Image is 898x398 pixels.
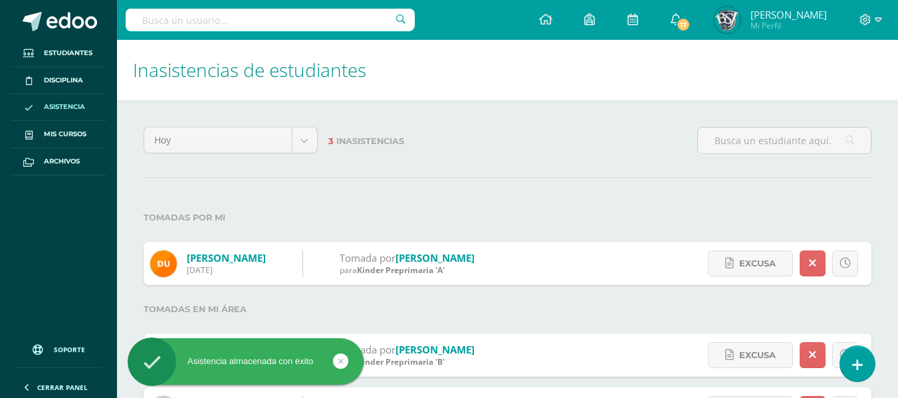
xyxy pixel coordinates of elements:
a: Asistencia [11,94,106,122]
div: para [340,356,475,367]
span: [PERSON_NAME] [750,8,827,21]
span: Asistencia [44,102,85,112]
a: Excusa [708,250,793,276]
span: Inasistencias [336,136,404,146]
a: Excusa [708,342,793,368]
a: Mis cursos [11,121,106,148]
img: 5a27d97d7e45eb5b7870a5c093aedd6a.png [150,250,177,277]
span: Hoy [154,128,282,153]
a: Disciplina [11,67,106,94]
label: Tomadas en mi área [144,296,871,323]
a: Hoy [144,128,317,153]
a: [PERSON_NAME] [395,251,475,264]
a: Soporte [16,332,101,364]
span: Excusa [739,251,776,276]
span: Excusa [739,343,776,367]
div: Asistencia almacenada con éxito [128,355,364,367]
div: [DATE] [187,264,266,276]
span: Kinder Preprimaria 'A' [357,264,445,276]
div: para [340,264,475,276]
span: Inasistencias de estudiantes [133,57,366,82]
span: Estudiantes [44,48,92,58]
span: 3 [328,136,334,146]
span: 17 [676,17,691,32]
img: 3fd003597c13ba8f79d60c6ace793a6e.png [714,7,740,33]
input: Busca un usuario... [126,9,415,31]
a: [PERSON_NAME] [187,251,266,264]
span: Kinder Preprimaria 'B' [357,356,445,367]
span: Soporte [54,345,85,354]
a: Estudiantes [11,40,106,67]
label: Tomadas por mi [144,204,871,231]
span: Disciplina [44,75,83,86]
span: Mi Perfil [750,20,827,31]
span: Tomada por [340,251,395,264]
span: Cerrar panel [37,383,88,392]
input: Busca un estudiante aquí... [698,128,871,153]
a: Archivos [11,148,106,175]
a: [PERSON_NAME] [395,343,475,356]
span: Archivos [44,156,80,167]
span: Mis cursos [44,129,86,140]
